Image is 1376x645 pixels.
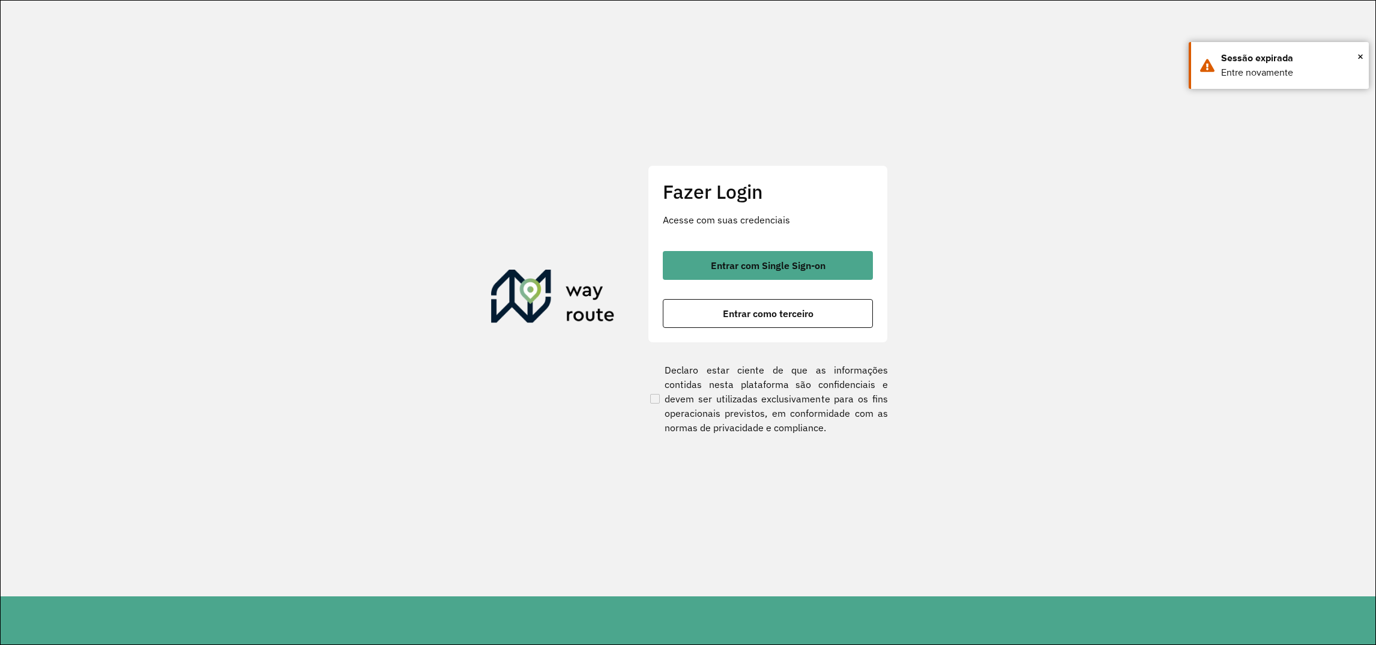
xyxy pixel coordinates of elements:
label: Declaro estar ciente de que as informações contidas nesta plataforma são confidenciais e devem se... [648,363,888,435]
img: Roteirizador AmbevTech [491,270,615,327]
button: button [663,251,873,280]
p: Acesse com suas credenciais [663,213,873,227]
span: Entrar com Single Sign-on [711,261,825,270]
div: Entre novamente [1221,65,1360,80]
h2: Fazer Login [663,180,873,203]
button: Close [1357,47,1363,65]
span: Entrar como terceiro [723,309,813,318]
button: button [663,299,873,328]
span: × [1357,47,1363,65]
div: Sessão expirada [1221,51,1360,65]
